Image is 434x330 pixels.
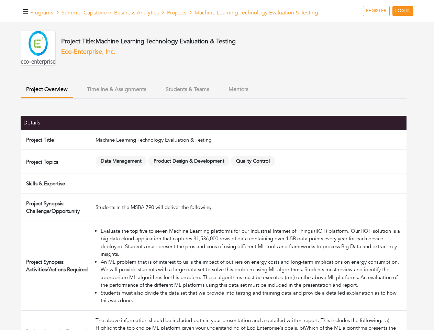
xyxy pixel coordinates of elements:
td: Project Title [21,130,93,150]
td: Project Synopsis: Activities/Actions Required [21,221,93,310]
button: Mentors [223,82,254,97]
a: Eco-Enterprise, Inc. [61,47,115,56]
span: Machine Learning Technology Evaluation & Testing [96,37,236,46]
button: Timeline & Assignments [81,82,152,97]
td: Project Synopsis: Challenge/Opportunity [21,194,93,221]
a: LOG IN [392,6,413,16]
span: Quality Control [231,156,275,166]
span: Machine Learning Technology Evaluation & Testing [194,9,318,16]
button: Students & Teams [160,82,215,97]
a: REGISTER [363,6,390,16]
th: Details [21,116,93,130]
td: Skills & Expertise [21,174,93,194]
img: eco-enterprise_Logo_vf.jpeg [21,31,56,66]
a: Summer Capstone in Business Analytics [62,9,159,16]
td: Project Topics [21,150,93,174]
span: Product Design & Development [148,156,230,166]
li: Students must also divide the data set that we provide into testing and training data and provide... [101,289,404,305]
li: An ML problem that is of interest to us is the impact of outliers on energy costs and long-term i... [101,258,404,289]
li: Evaluate the top five to seven Machine Learning platforms for our Industrial Internet of Things (... [101,227,404,258]
h4: Project Title: [61,38,236,45]
td: Machine Learning Technology Evaluation & Testing [93,130,407,150]
span: Data Management [96,156,147,166]
a: Programs [30,9,53,16]
div: Students in the MSBA 790 will deliver the following: [96,203,404,211]
button: Project Overview [21,82,73,98]
a: Projects [167,9,186,16]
